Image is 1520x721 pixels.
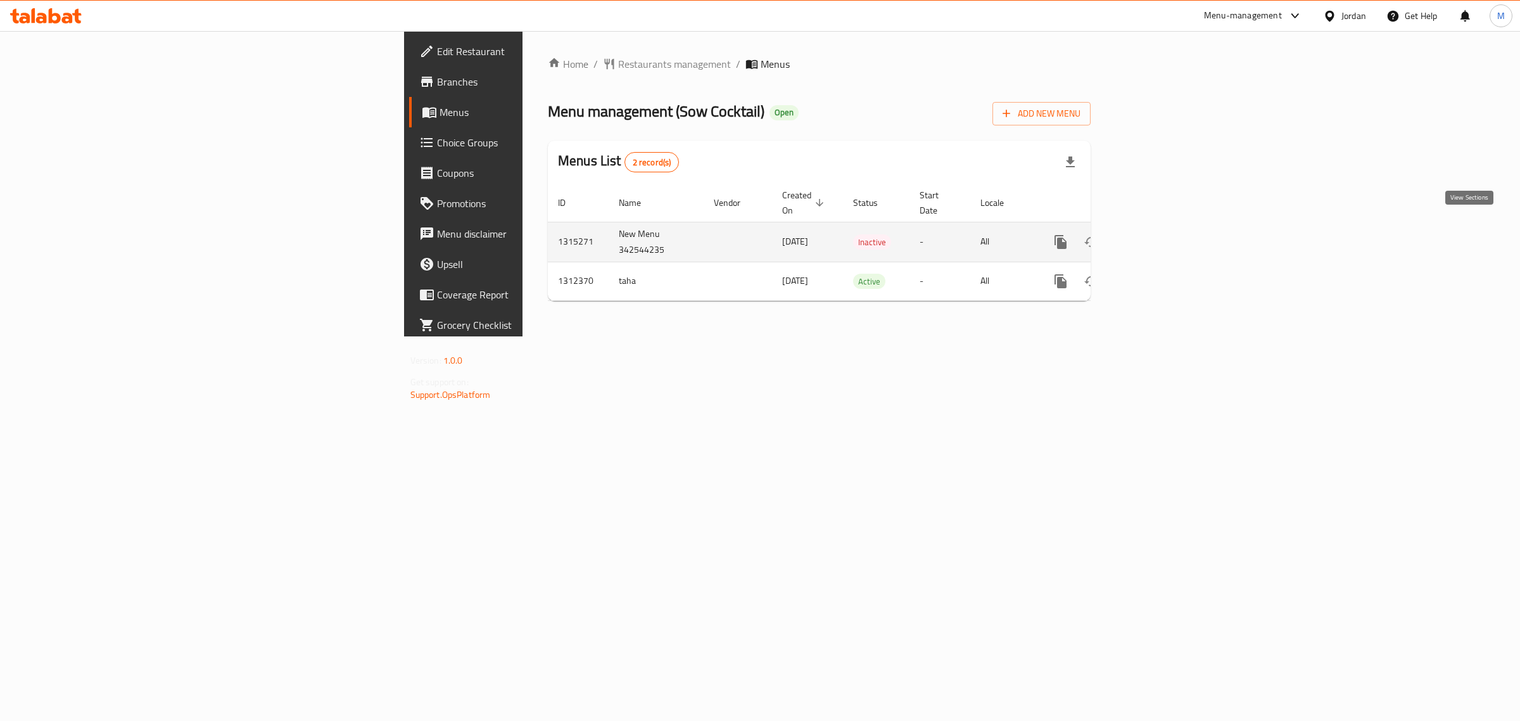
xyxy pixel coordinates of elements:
span: Grocery Checklist [437,317,648,333]
div: Jordan [1341,9,1366,23]
div: Menu-management [1204,8,1282,23]
span: Locale [980,195,1020,210]
a: Upsell [409,249,658,279]
span: Coverage Report [437,287,648,302]
span: Vendor [714,195,757,210]
span: Branches [437,74,648,89]
span: Active [853,274,885,289]
button: Change Status [1076,266,1106,297]
a: Support.OpsPlatform [410,386,491,403]
span: M [1497,9,1505,23]
div: Total records count [624,152,680,172]
span: Open [769,107,799,118]
a: Promotions [409,188,658,219]
span: Menus [761,56,790,72]
span: Choice Groups [437,135,648,150]
span: Menus [440,105,648,120]
span: [DATE] [782,233,808,250]
span: Start Date [920,188,955,218]
span: Status [853,195,894,210]
span: Menu disclaimer [437,226,648,241]
span: Add New Menu [1003,106,1080,122]
th: Actions [1035,184,1177,222]
span: Coupons [437,165,648,181]
a: Menu disclaimer [409,219,658,249]
a: Grocery Checklist [409,310,658,340]
span: 1.0.0 [443,352,463,369]
div: Inactive [853,234,891,250]
span: ID [558,195,582,210]
a: Coverage Report [409,279,658,310]
td: - [909,262,970,300]
a: Coupons [409,158,658,188]
span: 2 record(s) [625,156,679,169]
span: Promotions [437,196,648,211]
a: Menus [409,97,658,127]
h2: Menus List [558,151,679,172]
button: more [1046,227,1076,257]
a: Restaurants management [603,56,731,72]
span: Edit Restaurant [437,44,648,59]
button: more [1046,266,1076,297]
td: All [970,262,1035,300]
span: Inactive [853,235,891,250]
nav: breadcrumb [548,56,1091,72]
td: - [909,222,970,262]
td: All [970,222,1035,262]
a: Choice Groups [409,127,658,158]
span: Version: [410,352,441,369]
span: Restaurants management [618,56,731,72]
li: / [736,56,740,72]
button: Add New Menu [992,102,1091,125]
span: Get support on: [410,374,469,390]
button: Change Status [1076,227,1106,257]
span: [DATE] [782,272,808,289]
span: Created On [782,188,828,218]
a: Edit Restaurant [409,36,658,67]
span: Name [619,195,657,210]
table: enhanced table [548,184,1177,301]
div: Open [769,105,799,120]
a: Branches [409,67,658,97]
span: Upsell [437,257,648,272]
